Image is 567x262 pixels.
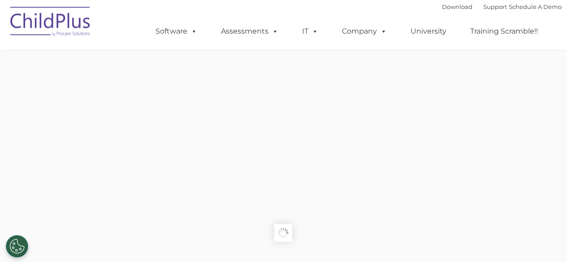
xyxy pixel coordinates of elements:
a: Software [147,22,206,40]
img: ChildPlus by Procare Solutions [6,0,95,45]
a: Support [483,3,507,10]
a: Company [333,22,396,40]
a: Schedule A Demo [509,3,562,10]
a: Assessments [212,22,287,40]
a: Download [442,3,472,10]
button: Cookies Settings [6,235,28,258]
a: IT [293,22,327,40]
font: | [442,3,562,10]
a: Training Scramble!! [461,22,547,40]
a: University [402,22,455,40]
